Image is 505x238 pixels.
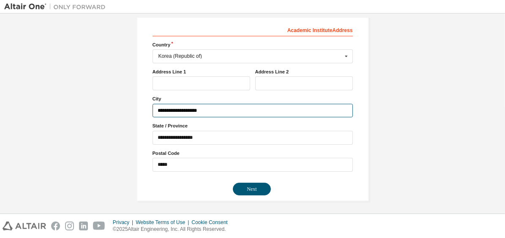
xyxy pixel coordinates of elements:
div: Cookie Consent [191,219,232,226]
img: Altair One [4,3,110,11]
button: Next [233,183,271,195]
div: Privacy [113,219,136,226]
img: facebook.svg [51,222,60,230]
p: © 2025 Altair Engineering, Inc. All Rights Reserved. [113,226,233,233]
label: Address Line 1 [153,68,250,75]
div: Website Terms of Use [136,219,191,226]
div: Korea (Republic of) [158,54,342,59]
img: youtube.svg [93,222,105,230]
label: State / Province [153,122,353,129]
img: altair_logo.svg [3,222,46,230]
label: Postal Code [153,150,353,157]
img: instagram.svg [65,222,74,230]
div: Academic Institute Address [153,23,353,36]
label: Address Line 2 [255,68,353,75]
label: Country [153,41,353,48]
label: City [153,95,353,102]
img: linkedin.svg [79,222,88,230]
